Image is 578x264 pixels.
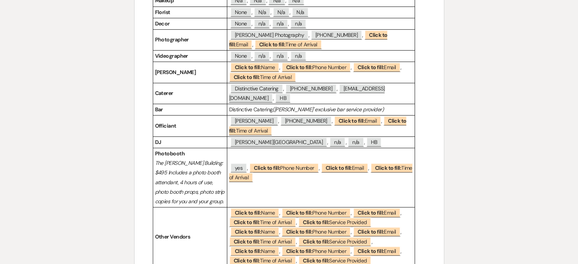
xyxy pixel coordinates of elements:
[272,106,383,113] em: ([PERSON_NAME]' exclusive bar service provider)
[230,163,247,172] span: yes
[229,116,413,135] p: , , ,
[155,106,163,113] strong: Bar
[229,30,388,49] span: Email
[229,84,385,103] span: [EMAIL_ADDRESS][DOMAIN_NAME]
[339,117,365,124] b: Click to fill:
[234,74,260,81] b: Click to fill:
[155,52,188,59] strong: Videographer
[229,105,413,114] p: Distinctive Catering
[273,7,290,17] span: N/a
[229,8,413,17] p: , , ,
[229,51,413,61] p: , , ,
[353,227,400,236] span: Email
[285,84,337,93] span: [PHONE_NUMBER]
[358,248,384,255] b: Click to fill:
[229,19,413,28] p: , , ,
[229,72,296,82] span: Time of Arrival
[155,160,226,205] em: The [PERSON_NAME] Building: $495 Includes a photo booth attendant, 4 hours of use, photo booth pr...
[155,36,189,43] strong: Photographer
[286,248,312,255] b: Click to fill:
[254,19,270,28] span: n/a
[286,209,312,216] b: Click to fill:
[326,164,352,171] b: Click to fill:
[303,238,329,245] b: Click to fill:
[375,164,401,171] b: Click to fill:
[272,51,288,60] span: n/a
[275,93,291,103] span: HB
[358,64,384,71] b: Click to fill:
[229,116,407,135] span: Time of Arrival
[286,228,312,235] b: Click to fill:
[366,137,382,147] span: HB
[358,228,384,235] b: Click to fill:
[353,246,400,256] span: Email
[155,9,170,16] strong: Florist
[229,84,413,103] p: , , ,
[155,139,162,145] strong: DJ
[353,62,400,72] span: Email
[234,238,260,245] b: Click to fill:
[155,69,196,76] strong: [PERSON_NAME]
[229,237,296,246] span: Time of Arrival
[334,116,381,125] span: Email
[230,227,279,236] span: Name
[235,248,261,255] b: Click to fill:
[235,228,261,235] b: Click to fill:
[230,51,252,60] span: None
[229,117,407,134] b: Click to fill:
[280,116,332,125] span: [PHONE_NUMBER]
[229,30,413,49] p: , , ,
[353,208,400,217] span: Email
[230,137,327,147] span: [PERSON_NAME][GEOGRAPHIC_DATA]
[282,246,351,256] span: Phone Number
[230,7,252,17] span: None
[282,208,351,217] span: Phone Number
[229,217,296,227] span: Time of Arrival
[254,51,270,60] span: n/a
[230,246,279,256] span: Name
[303,257,329,264] b: Click to fill:
[329,137,345,147] span: n/a
[298,217,371,227] span: Service Provided
[286,64,312,71] b: Click to fill:
[230,208,279,217] span: Name
[155,20,170,27] strong: Decor
[230,62,279,72] span: Name
[358,209,384,216] b: Click to fill:
[311,30,362,40] span: [PHONE_NUMBER]
[155,233,190,240] strong: Other Vendors
[255,40,322,49] span: Time of Arrival
[235,64,261,71] b: Click to fill:
[259,41,285,48] b: Click to fill:
[348,137,364,147] span: n/a
[230,30,309,40] span: [PERSON_NAME] Photography
[321,163,368,172] span: Email
[254,7,271,17] span: N/a
[249,163,318,172] span: Phone Number
[234,257,260,264] b: Click to fill:
[155,150,185,157] strong: Photobooth
[229,138,413,147] p: , , ,
[229,63,413,82] p: , , ,
[229,208,413,227] p: , , , ,
[230,84,283,93] span: Distinctive Catering
[234,219,260,226] b: Click to fill:
[282,62,351,72] span: Phone Number
[230,116,278,125] span: [PERSON_NAME]
[229,163,412,182] span: Time of Arrival
[298,237,371,246] span: Service Provided
[230,19,252,28] span: None
[272,19,288,28] span: n/a
[155,122,176,129] strong: Officiant
[254,164,280,171] b: Click to fill:
[290,19,306,28] span: n/a
[155,90,173,96] strong: Caterer
[292,7,309,17] span: N/a
[235,209,261,216] b: Click to fill:
[303,219,329,226] b: Click to fill:
[282,227,351,236] span: Phone Number
[229,163,413,182] p: , , ,
[229,227,413,246] p: , , , , ,
[290,51,306,60] span: n/a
